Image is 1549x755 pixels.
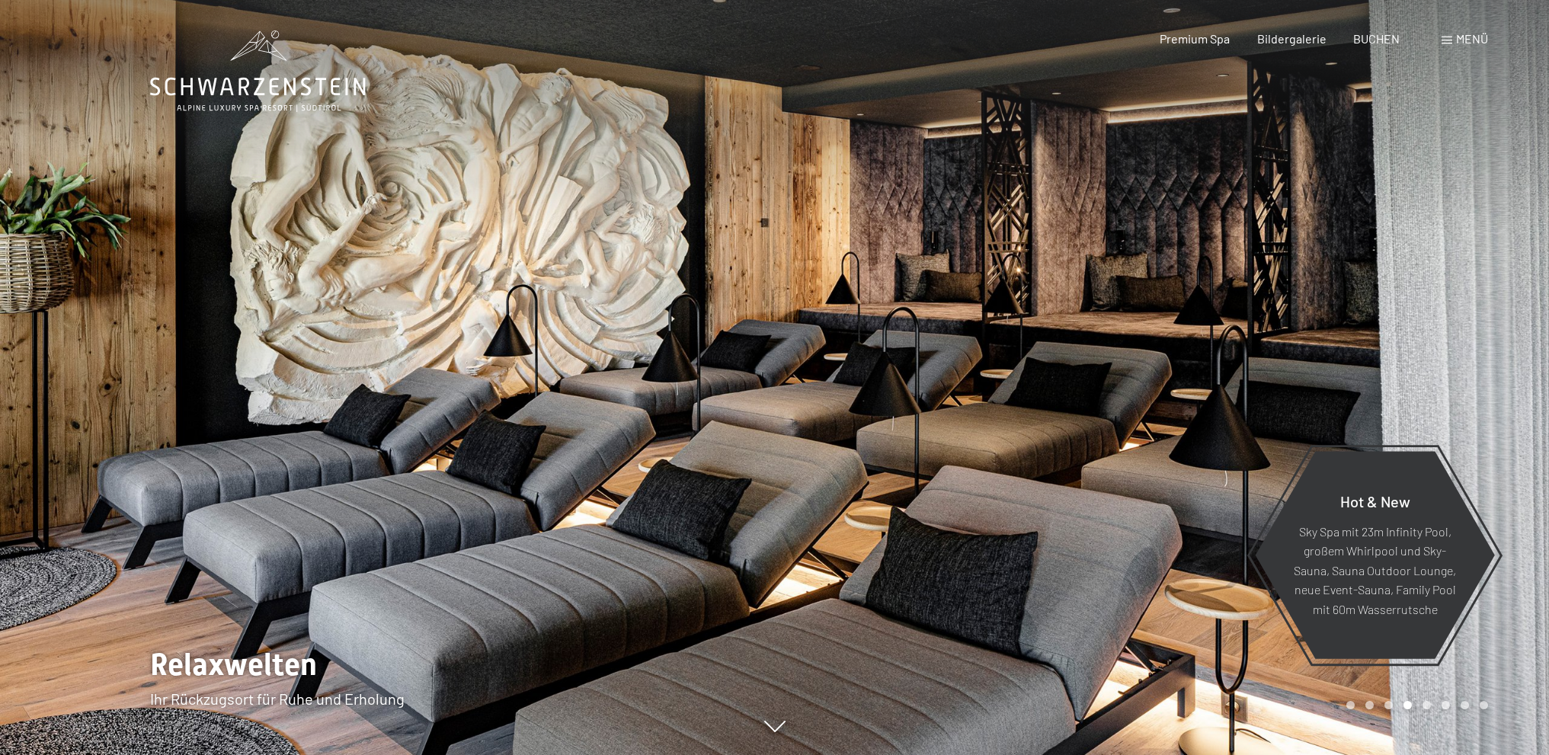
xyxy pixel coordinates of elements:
[1257,31,1327,46] a: Bildergalerie
[1346,701,1355,709] div: Carousel Page 1
[1254,450,1496,660] a: Hot & New Sky Spa mit 23m Infinity Pool, großem Whirlpool und Sky-Sauna, Sauna Outdoor Lounge, ne...
[1423,701,1431,709] div: Carousel Page 5
[1353,31,1400,46] a: BUCHEN
[1456,31,1488,46] span: Menü
[1403,701,1412,709] div: Carousel Page 4 (Current Slide)
[1341,701,1488,709] div: Carousel Pagination
[1442,701,1450,709] div: Carousel Page 6
[1160,31,1230,46] a: Premium Spa
[1384,701,1393,709] div: Carousel Page 3
[1292,521,1458,619] p: Sky Spa mit 23m Infinity Pool, großem Whirlpool und Sky-Sauna, Sauna Outdoor Lounge, neue Event-S...
[1365,701,1374,709] div: Carousel Page 2
[1461,701,1469,709] div: Carousel Page 7
[1340,491,1410,510] span: Hot & New
[1480,701,1488,709] div: Carousel Page 8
